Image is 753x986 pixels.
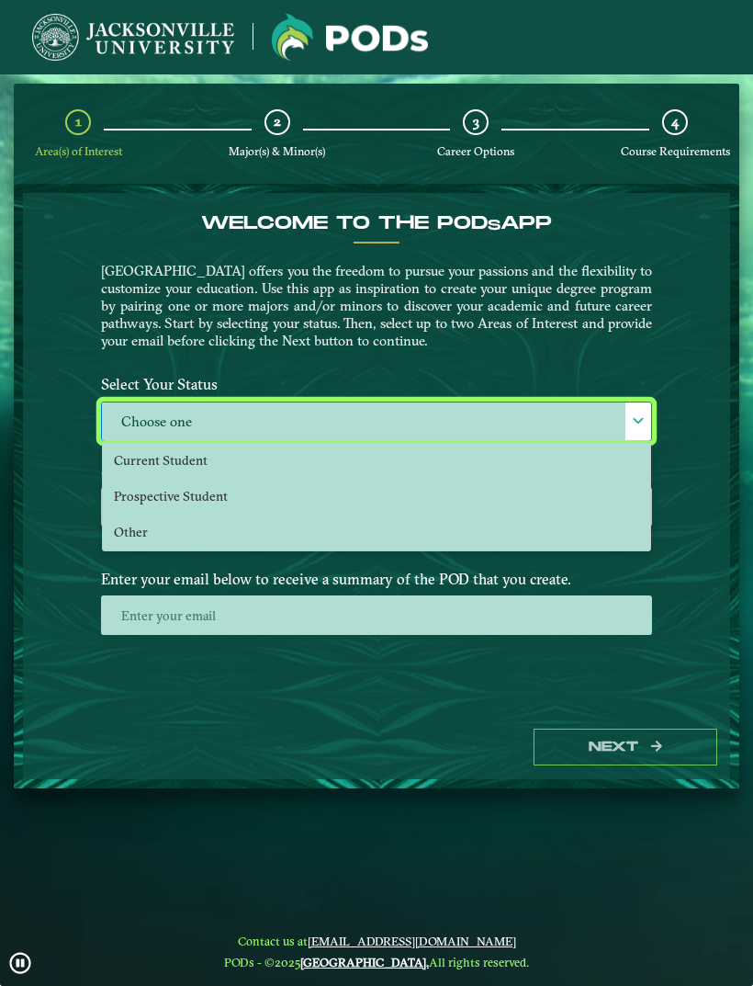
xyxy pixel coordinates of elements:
label: Select Your Area(s) of Interest [87,454,666,488]
span: Contact us at [224,934,529,948]
a: [GEOGRAPHIC_DATA]. [300,955,429,969]
span: 4 [671,113,679,130]
label: Choose one [102,402,651,442]
li: Prospective Student [103,479,650,515]
span: Course Requirements [621,144,730,158]
span: PODs - ©2025 All rights reserved. [224,955,529,969]
sup: ⋆ [101,529,107,542]
span: Area(s) of Interest [35,144,122,158]
h4: Welcome to the POD app [101,212,652,234]
p: [GEOGRAPHIC_DATA] offers you the freedom to pursue your passions and the flexibility to customize... [101,262,652,349]
label: Enter your email below to receive a summary of the POD that you create. [87,561,666,595]
sub: s [488,217,500,234]
img: Jacksonville University logo [272,14,428,61]
span: Career Options [437,144,514,158]
button: Next [534,729,717,766]
span: 3 [473,113,479,130]
li: Other [103,515,650,550]
span: 1 [75,113,82,130]
span: 2 [274,113,281,130]
input: Enter your email [101,595,652,635]
span: Other [114,524,148,540]
span: Major(s) & Minor(s) [229,144,325,158]
label: Select Your Status [87,368,666,402]
p: Maximum 2 selections are allowed [101,532,652,550]
li: Current Student [103,443,650,479]
img: Jacksonville University logo [32,14,234,61]
a: [EMAIL_ADDRESS][DOMAIN_NAME] [308,934,516,948]
span: Current Student [114,452,208,469]
span: Prospective Student [114,488,228,504]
